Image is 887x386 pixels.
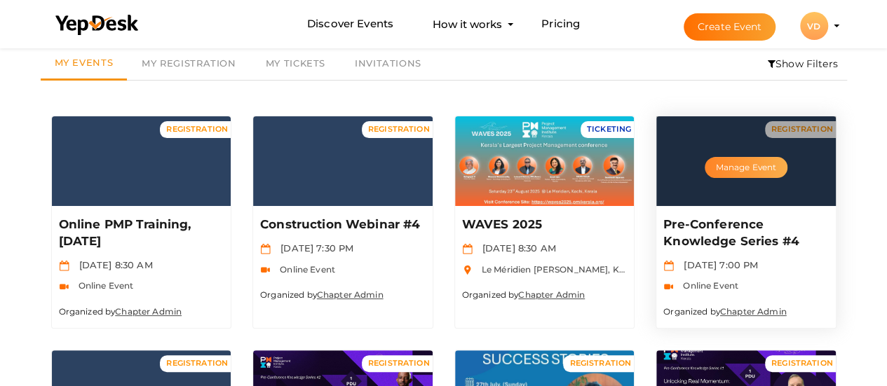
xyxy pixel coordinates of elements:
[796,11,832,41] button: VD
[663,261,674,271] img: calendar.svg
[41,48,128,81] a: My Events
[266,57,325,69] span: My Tickets
[59,306,182,317] small: Organized by
[475,242,556,254] span: [DATE] 8:30 AM
[684,13,776,41] button: Create Event
[462,265,473,275] img: location.svg
[663,282,674,292] img: video-icon.svg
[115,306,182,317] a: Chapter Admin
[676,280,738,291] span: Online Event
[759,48,847,80] li: Show Filters
[59,282,69,292] img: video-icon.svg
[800,21,828,32] profile-pic: VD
[59,216,221,250] p: Online PMP Training, [DATE]
[307,11,393,37] a: Discover Events
[663,306,787,317] small: Organized by
[260,244,271,254] img: calendar.svg
[55,57,114,68] span: My Events
[462,289,585,300] small: Organized by
[260,265,271,275] img: video-icon.svg
[677,259,758,270] span: [DATE] 7:00 PM
[72,259,153,270] span: [DATE] 8:30 AM
[340,48,436,80] a: Invitations
[59,261,69,271] img: calendar.svg
[260,216,422,233] p: Construction Webinar #4
[705,157,787,178] button: Manage Event
[273,264,335,275] span: Online Event
[518,289,585,300] a: Chapter Admin
[541,11,580,37] a: Pricing
[251,48,340,80] a: My Tickets
[72,280,134,291] span: Online Event
[142,57,236,69] span: My Registration
[428,11,506,37] button: How it works
[462,244,473,254] img: calendar.svg
[317,289,384,300] a: Chapter Admin
[127,48,250,80] a: My Registration
[273,242,353,254] span: [DATE] 7:30 PM
[800,12,828,40] div: VD
[462,216,624,233] p: WAVES 2025
[260,289,384,300] small: Organized by
[663,216,825,250] p: Pre-Conference Knowledge Series #4
[720,306,787,317] a: Chapter Admin
[355,57,421,69] span: Invitations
